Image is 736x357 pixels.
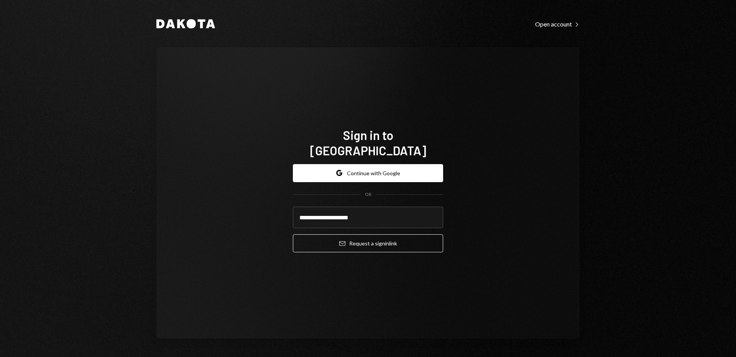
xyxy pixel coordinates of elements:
h1: Sign in to [GEOGRAPHIC_DATA] [293,127,443,158]
div: OR [365,191,371,198]
button: Continue with Google [293,164,443,182]
a: Open account [535,20,580,28]
button: Request a signinlink [293,234,443,252]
